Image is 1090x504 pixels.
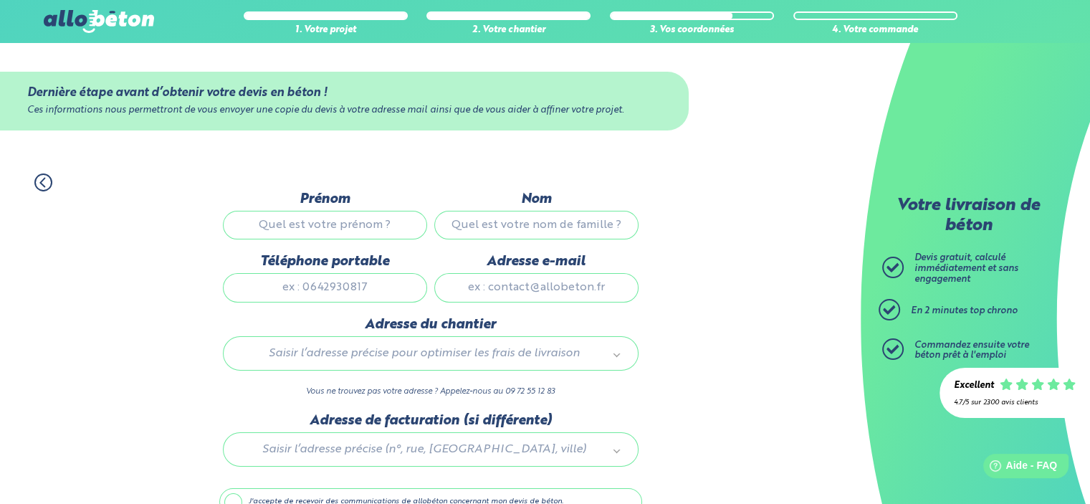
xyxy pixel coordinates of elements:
[434,211,639,239] input: Quel est votre nom de famille ?
[434,273,639,302] input: ex : contact@allobeton.fr
[223,211,427,239] input: Quel est votre prénom ?
[244,25,408,36] div: 1. Votre projet
[44,10,154,33] img: allobéton
[793,25,957,36] div: 4. Votre commande
[223,385,639,399] p: Vous ne trouvez pas votre adresse ? Appelez-nous au 09 72 55 12 83
[610,25,774,36] div: 3. Vos coordonnées
[223,317,639,333] label: Adresse du chantier
[962,448,1074,488] iframe: Help widget launcher
[238,344,623,363] a: Saisir l’adresse précise pour optimiser les frais de livraison
[223,273,427,302] input: ex : 0642930817
[223,254,427,270] label: Téléphone portable
[244,344,605,363] span: Saisir l’adresse précise pour optimiser les frais de livraison
[27,105,661,116] div: Ces informations nous permettront de vous envoyer une copie du devis à votre adresse mail ainsi q...
[27,86,661,100] div: Dernière étape avant d’obtenir votre devis en béton !
[434,254,639,270] label: Adresse e-mail
[223,191,427,207] label: Prénom
[426,25,591,36] div: 2. Votre chantier
[434,191,639,207] label: Nom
